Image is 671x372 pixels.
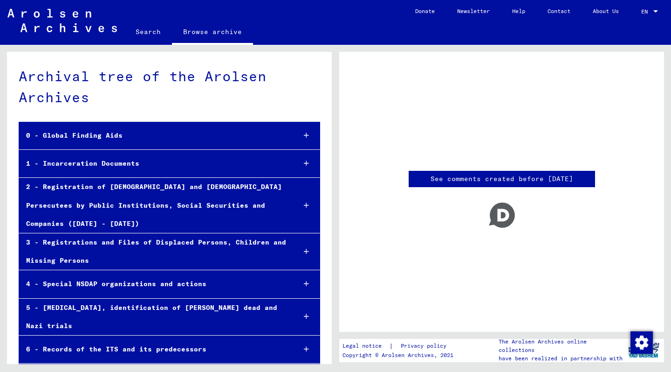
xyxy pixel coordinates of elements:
img: Change consent [630,331,653,354]
a: Search [124,21,172,43]
div: 2 - Registration of [DEMOGRAPHIC_DATA] and [DEMOGRAPHIC_DATA] Persecutees by Public Institutions,... [19,178,288,233]
div: Change consent [630,331,652,353]
img: yv_logo.png [626,338,661,362]
a: See comments created before [DATE] [431,174,573,184]
p: have been realized in partnership with [499,354,623,363]
div: 6 - Records of the ITS and its predecessors [19,340,288,358]
div: 0 - Global Finding Aids [19,126,288,145]
span: EN [641,8,651,15]
p: The Arolsen Archives online collections [499,337,623,354]
div: | [342,341,458,351]
div: 5 - [MEDICAL_DATA], identification of [PERSON_NAME] dead and Nazi trials [19,299,288,335]
div: Archival tree of the Arolsen Archives [19,66,320,108]
a: Browse archive [172,21,253,45]
img: Arolsen_neg.svg [7,9,117,32]
p: Copyright © Arolsen Archives, 2021 [342,351,458,359]
div: 1 - Incarceration Documents [19,154,288,173]
a: Legal notice [342,341,389,351]
div: 3 - Registrations and Files of Displaced Persons, Children and Missing Persons [19,233,288,270]
a: Privacy policy [393,341,458,351]
div: 4 - Special NSDAP organizations and actions [19,275,288,293]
